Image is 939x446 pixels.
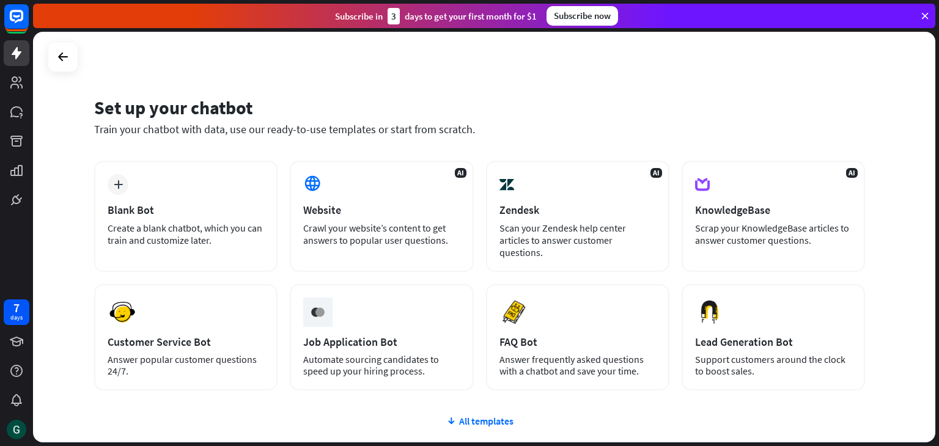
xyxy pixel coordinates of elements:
[547,6,618,26] div: Subscribe now
[10,313,23,322] div: days
[13,302,20,313] div: 7
[335,8,537,24] div: Subscribe in days to get your first month for $1
[388,8,400,24] div: 3
[4,299,29,325] a: 7 days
